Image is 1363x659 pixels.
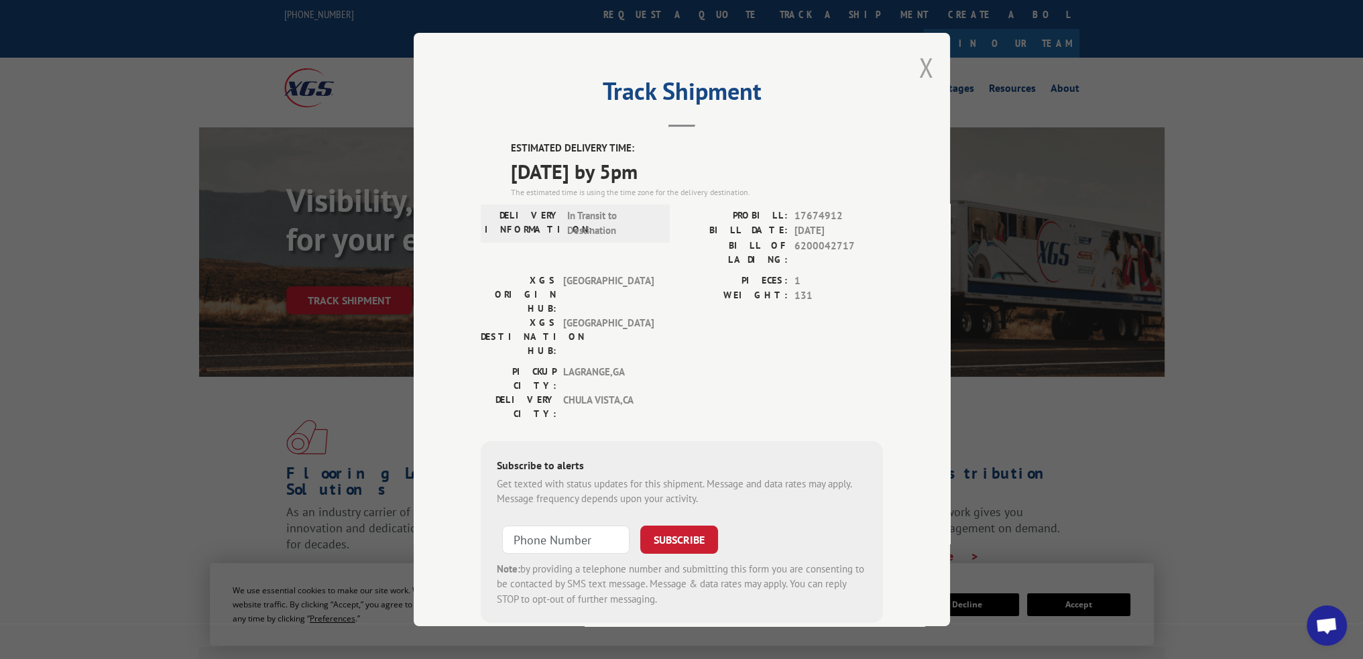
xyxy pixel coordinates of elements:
div: by providing a telephone number and submitting this form you are consenting to be contacted by SM... [497,562,867,607]
label: ESTIMATED DELIVERY TIME: [511,141,883,156]
label: BILL OF LADING: [682,239,788,267]
button: SUBSCRIBE [640,526,718,554]
label: XGS DESTINATION HUB: [481,316,556,358]
div: Get texted with status updates for this shipment. Message and data rates may apply. Message frequ... [497,477,867,507]
input: Phone Number [502,526,630,554]
span: [DATE] by 5pm [511,156,883,186]
span: [DATE] [794,223,883,239]
span: In Transit to Destination [567,208,658,239]
span: CHULA VISTA , CA [563,393,654,421]
div: Subscribe to alerts [497,457,867,477]
label: WEIGHT: [682,288,788,304]
strong: Note: [497,562,520,575]
label: PICKUP CITY: [481,365,556,393]
div: Open chat [1307,605,1347,646]
span: 1 [794,274,883,289]
label: DELIVERY INFORMATION: [485,208,560,239]
span: LAGRANGE , GA [563,365,654,393]
button: Close modal [918,50,933,85]
label: BILL DATE: [682,223,788,239]
span: 6200042717 [794,239,883,267]
label: DELIVERY CITY: [481,393,556,421]
span: 17674912 [794,208,883,224]
span: [GEOGRAPHIC_DATA] [563,274,654,316]
span: [GEOGRAPHIC_DATA] [563,316,654,358]
label: PROBILL: [682,208,788,224]
div: The estimated time is using the time zone for the delivery destination. [511,186,883,198]
span: 131 [794,288,883,304]
label: PIECES: [682,274,788,289]
label: XGS ORIGIN HUB: [481,274,556,316]
h2: Track Shipment [481,82,883,107]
